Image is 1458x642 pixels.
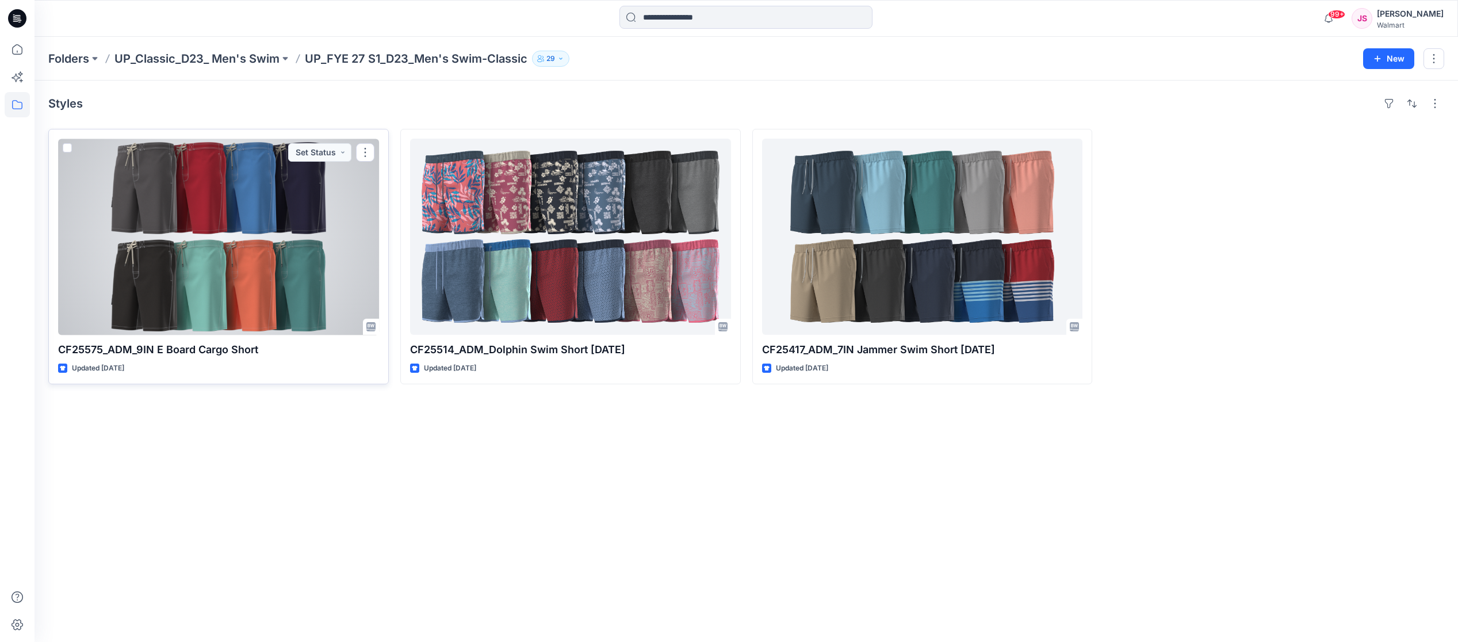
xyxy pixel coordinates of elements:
[410,342,731,358] p: CF25514_ADM_Dolphin Swim Short [DATE]
[532,51,569,67] button: 29
[48,51,89,67] a: Folders
[114,51,280,67] a: UP_Classic_D23_ Men's Swim
[58,342,379,358] p: CF25575_ADM_9IN E Board Cargo Short
[1352,8,1372,29] div: JS
[1363,48,1414,69] button: New
[1377,21,1444,29] div: Walmart
[72,362,124,375] p: Updated [DATE]
[424,362,476,375] p: Updated [DATE]
[1328,10,1345,19] span: 99+
[1377,7,1444,21] div: [PERSON_NAME]
[58,139,379,335] a: CF25575_ADM_9IN E Board Cargo Short
[410,139,731,335] a: CF25514_ADM_Dolphin Swim Short 21MAY25
[776,362,828,375] p: Updated [DATE]
[762,139,1083,335] a: CF25417_ADM_7IN Jammer Swim Short 08APR25
[305,51,527,67] p: UP_FYE 27 S1_D23_Men's Swim-Classic
[48,97,83,110] h4: Styles
[546,52,555,65] p: 29
[762,342,1083,358] p: CF25417_ADM_7IN Jammer Swim Short [DATE]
